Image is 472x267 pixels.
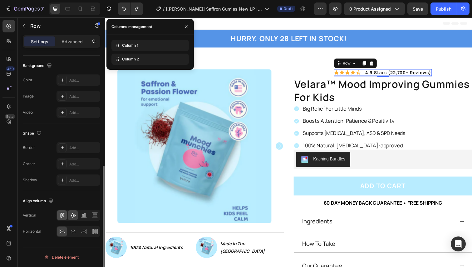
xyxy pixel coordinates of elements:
button: Carousel Next Arrow [174,128,181,135]
div: Align column [23,197,55,205]
div: Add... [69,145,99,151]
strong: 100% Natural Ingredients [25,232,79,238]
span: [[PERSON_NAME]] Saffron Gumies New LP | WIP [166,6,262,12]
div: Add to cart [260,166,307,178]
div: Shape [23,129,43,138]
div: Columns management [111,24,152,30]
span: Save [413,6,423,12]
div: Open Intercom Messenger [451,236,466,251]
button: Delete element [23,252,100,262]
div: Video [23,110,33,115]
div: Beta [5,114,15,119]
p: Ingredients [201,203,232,214]
div: Horizontal [23,229,41,234]
div: Color [23,77,32,83]
img: KachingBundles.png [200,141,207,149]
p: 4.9 stars (22,700+ reviews) [265,54,333,59]
p: Settings [31,38,48,45]
p: Advanced [61,38,83,45]
button: 7 [2,2,47,15]
span: Draft [283,6,293,12]
img: gempages_586040185100174109-81e2574e-91f4-41f8-8025-3c4d25ca0810.png [92,224,114,246]
button: Save [407,2,428,15]
button: Kaching Bundles [195,138,250,153]
p: 7 [41,5,44,12]
div: Delete element [44,254,79,261]
div: 450 [6,66,15,71]
span: 0 product assigned [349,6,391,12]
button: Add to cart [192,163,375,182]
span: Column 2 [122,56,139,62]
div: Add... [69,110,99,116]
div: Background [23,62,53,70]
p: 100% Natural. [MEDICAL_DATA]-approved. [202,127,306,134]
div: Add... [69,94,99,99]
iframe: Design area [105,17,472,267]
div: Corner [23,161,35,167]
button: Publish [430,2,457,15]
h1: velara™ mood improving gummies for kids [192,61,375,89]
div: Add... [69,161,99,167]
p: 60 DAY MONEY BACK GUARANTEE • FREE SHIPPING [193,185,374,194]
p: How To Take [201,226,235,236]
div: Image [23,93,34,99]
div: Add... [69,178,99,183]
span: Column 1 [122,43,138,48]
p: Our Guarantee [201,249,242,259]
span: / [163,6,165,12]
div: Row [241,44,252,50]
div: Shadow [23,177,37,183]
span: Supports [MEDICAL_DATA], ASD & SPD Needs [202,115,306,122]
div: Kaching Bundles [212,141,245,148]
p: Boosts Attention, Patience & Positivity [202,103,306,109]
div: Add... [69,78,99,83]
p: Big Relief For Little Minds [202,90,306,97]
p: Row [30,22,83,30]
p: Made In The [GEOGRAPHIC_DATA] [117,227,182,243]
div: Undo/Redo [118,2,143,15]
div: Border [23,145,35,150]
div: Publish [436,6,451,12]
div: Vertical [23,212,36,218]
button: 0 product assigned [344,2,405,15]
